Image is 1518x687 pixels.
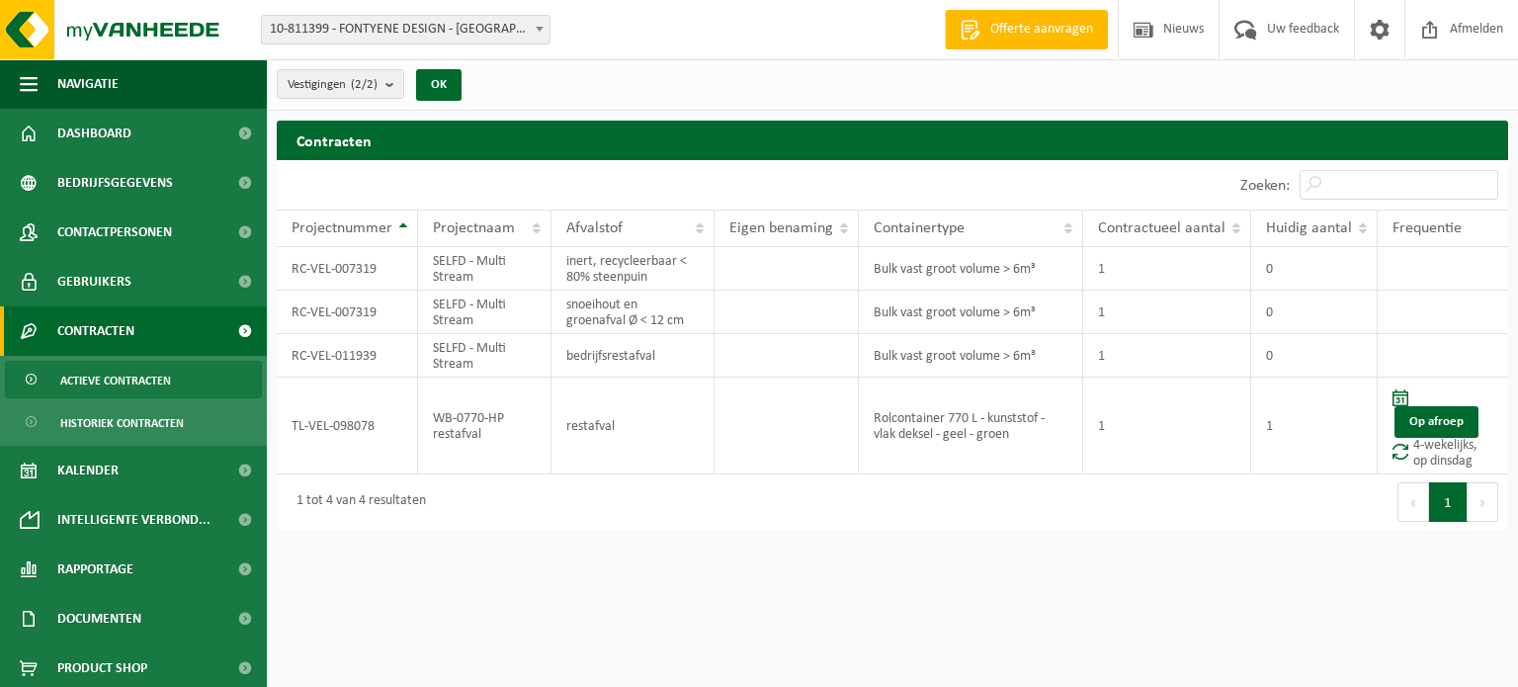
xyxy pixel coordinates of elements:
[57,594,141,644] span: Documenten
[859,334,1083,378] td: Bulk vast groot volume > 6m³
[287,484,426,520] div: 1 tot 4 van 4 resultaten
[418,247,551,291] td: SELFD - Multi Stream
[859,291,1083,334] td: Bulk vast groot volume > 6m³
[1251,334,1378,378] td: 0
[57,545,133,594] span: Rapportage
[1240,178,1290,194] label: Zoeken:
[416,69,462,101] button: OK
[1083,378,1251,474] td: 1
[57,446,119,495] span: Kalender
[5,361,262,398] a: Actieve contracten
[292,220,392,236] span: Projectnummer
[1251,378,1378,474] td: 1
[433,220,515,236] span: Projectnaam
[945,10,1108,49] a: Offerte aanvragen
[351,78,378,91] count: (2/2)
[1378,378,1508,474] td: 4-wekelijks, op dinsdag
[551,378,715,474] td: restafval
[277,378,418,474] td: TL-VEL-098078
[1468,482,1498,522] button: Next
[1251,247,1378,291] td: 0
[551,291,715,334] td: snoeihout en groenafval Ø < 12 cm
[551,334,715,378] td: bedrijfsrestafval
[1098,220,1225,236] span: Contractueel aantal
[1083,247,1251,291] td: 1
[277,69,404,99] button: Vestigingen(2/2)
[418,291,551,334] td: SELFD - Multi Stream
[1397,482,1429,522] button: Previous
[859,378,1083,474] td: Rolcontainer 770 L - kunststof - vlak deksel - geel - groen
[1251,291,1378,334] td: 0
[277,121,1508,159] h2: Contracten
[57,257,131,306] span: Gebruikers
[277,247,418,291] td: RC-VEL-007319
[551,247,715,291] td: inert, recycleerbaar < 80% steenpuin
[277,291,418,334] td: RC-VEL-007319
[57,109,131,158] span: Dashboard
[57,495,211,545] span: Intelligente verbond...
[57,208,172,257] span: Contactpersonen
[985,20,1098,40] span: Offerte aanvragen
[288,70,378,100] span: Vestigingen
[1394,406,1478,438] a: Op afroep
[1392,220,1462,236] span: Frequentie
[418,334,551,378] td: SELFD - Multi Stream
[57,158,173,208] span: Bedrijfsgegevens
[57,306,134,356] span: Contracten
[566,220,623,236] span: Afvalstof
[1083,334,1251,378] td: 1
[874,220,965,236] span: Containertype
[261,15,550,44] span: 10-811399 - FONTYENE DESIGN - LEDEGEM
[1266,220,1352,236] span: Huidig aantal
[57,59,119,109] span: Navigatie
[60,362,171,399] span: Actieve contracten
[418,378,551,474] td: WB-0770-HP restafval
[277,334,418,378] td: RC-VEL-011939
[60,404,184,442] span: Historiek contracten
[729,220,833,236] span: Eigen benaming
[5,403,262,441] a: Historiek contracten
[1429,482,1468,522] button: 1
[1083,291,1251,334] td: 1
[262,16,549,43] span: 10-811399 - FONTYENE DESIGN - LEDEGEM
[859,247,1083,291] td: Bulk vast groot volume > 6m³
